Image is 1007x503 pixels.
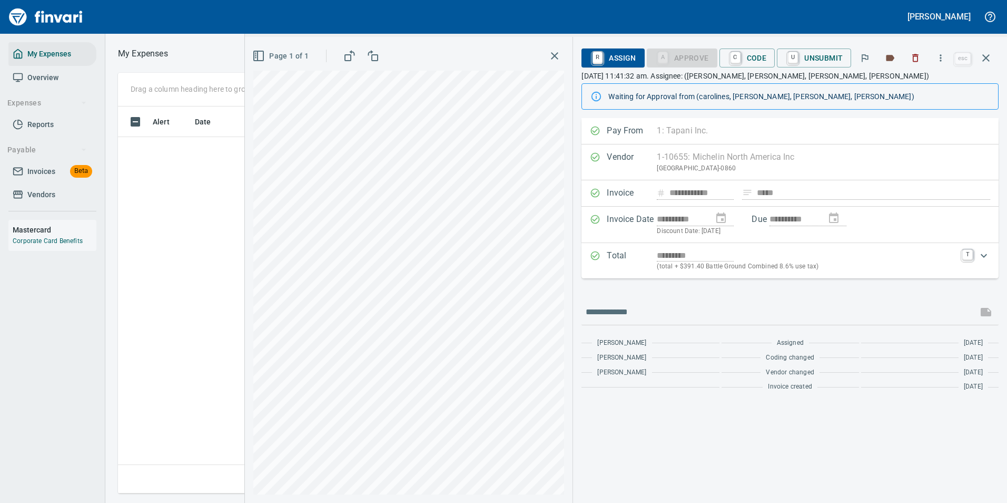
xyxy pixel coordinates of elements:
[878,46,902,70] button: Labels
[27,118,54,131] span: Reports
[964,338,983,349] span: [DATE]
[607,249,657,272] p: Total
[904,46,927,70] button: Discard
[768,382,812,392] span: Invoice created
[118,47,168,60] nav: breadcrumb
[8,160,96,183] a: InvoicesBeta
[593,52,603,63] a: R
[777,338,804,349] span: Assigned
[27,165,55,178] span: Invoices
[254,50,309,63] span: Page 1 of 1
[3,140,91,160] button: Payable
[730,52,741,63] a: C
[597,367,646,378] span: [PERSON_NAME]
[647,53,717,62] div: Coding Required
[973,299,999,325] span: This records your message into the invoice and notifies anyone mentioned
[27,71,58,84] span: Overview
[955,53,971,64] a: esc
[657,262,956,272] p: (total + $391.40 Battle Ground Combined 8.6% use tax)
[853,46,876,70] button: Flag
[27,188,55,201] span: Vendors
[6,4,85,30] img: Finvari
[7,96,87,110] span: Expenses
[8,42,96,66] a: My Expenses
[7,143,87,157] span: Payable
[608,87,990,106] div: Waiting for Approval from (carolines, [PERSON_NAME], [PERSON_NAME], [PERSON_NAME])
[719,49,775,67] button: CCode
[929,46,952,70] button: More
[785,49,843,67] span: Unsubmit
[153,115,183,128] span: Alert
[3,93,91,113] button: Expenses
[728,49,767,67] span: Code
[597,338,646,349] span: [PERSON_NAME]
[8,183,96,207] a: Vendors
[581,49,644,67] button: RAssign
[195,115,211,128] span: Date
[766,353,814,363] span: Coding changed
[907,11,971,22] h5: [PERSON_NAME]
[777,49,851,67] button: UUnsubmit
[590,49,636,67] span: Assign
[8,113,96,137] a: Reports
[962,249,973,260] a: T
[581,71,999,81] p: [DATE] 11:41:32 am. Assignee: ([PERSON_NAME], [PERSON_NAME], [PERSON_NAME], [PERSON_NAME])
[13,237,83,245] a: Corporate Card Benefits
[964,382,983,392] span: [DATE]
[13,224,96,236] h6: Mastercard
[118,47,168,60] p: My Expenses
[964,367,983,378] span: [DATE]
[153,115,170,128] span: Alert
[905,8,973,25] button: [PERSON_NAME]
[788,52,798,63] a: U
[70,165,92,177] span: Beta
[8,66,96,90] a: Overview
[597,353,646,363] span: [PERSON_NAME]
[766,367,814,378] span: Vendor changed
[581,243,999,278] div: Expand
[27,47,71,61] span: My Expenses
[952,45,999,71] span: Close invoice
[250,46,313,66] button: Page 1 of 1
[195,115,225,128] span: Date
[131,84,285,94] p: Drag a column heading here to group the table
[964,353,983,363] span: [DATE]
